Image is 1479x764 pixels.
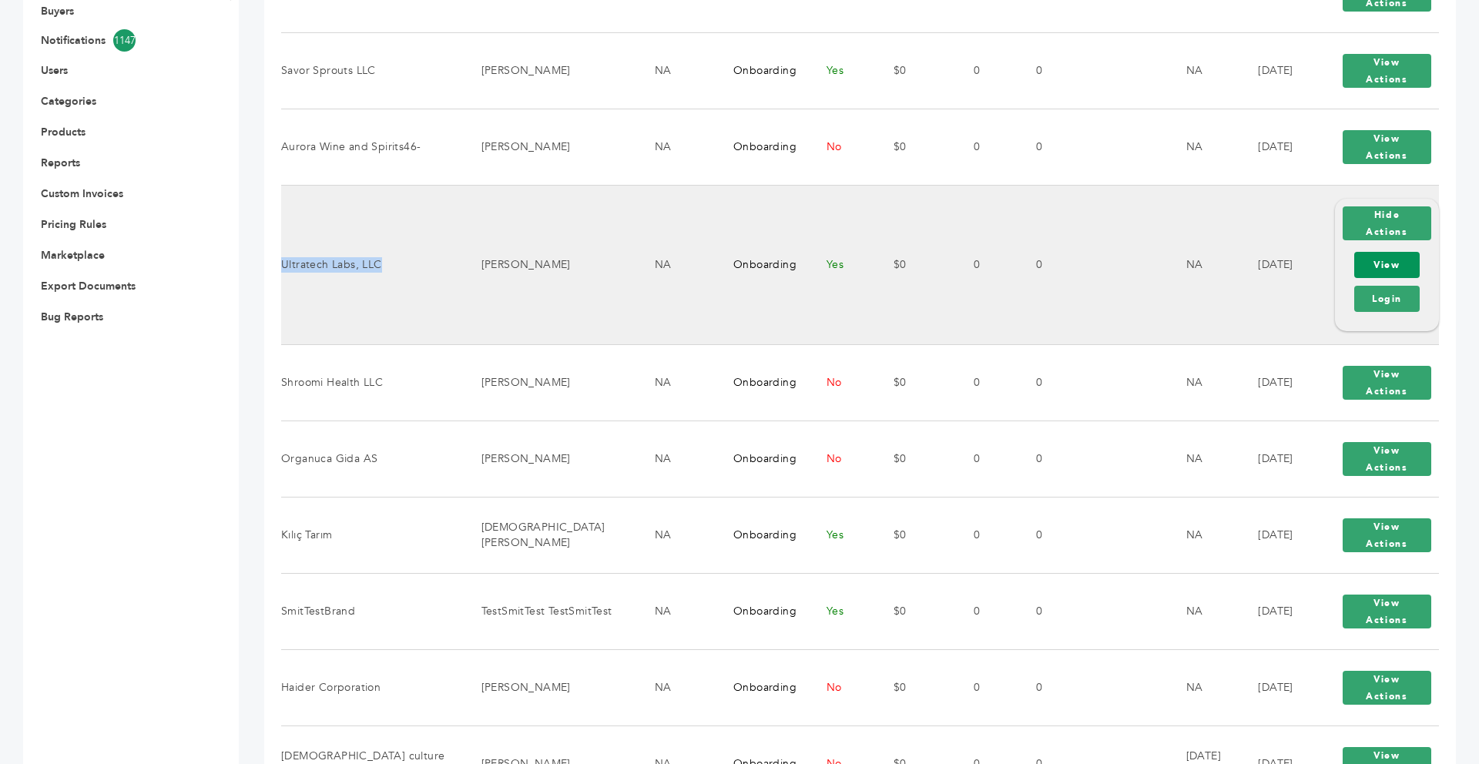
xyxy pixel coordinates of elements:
td: 0 [954,344,1017,421]
td: Aurora Wine and Spirits46- [281,109,462,185]
a: Products [41,125,86,139]
td: 0 [1017,109,1091,185]
td: NA [1167,32,1239,109]
td: $0 [874,109,954,185]
td: NA [636,344,714,421]
td: $0 [874,344,954,421]
button: View Actions [1343,595,1431,628]
td: SmitTestBrand [281,573,462,649]
td: 0 [954,573,1017,649]
td: Yes [807,185,874,344]
a: Reports [41,156,80,170]
a: Users [41,63,68,78]
td: Shroomi Health LLC [281,344,462,421]
td: Onboarding [714,497,807,573]
td: NA [636,573,714,649]
td: NA [1167,649,1239,725]
td: [PERSON_NAME] [462,185,636,344]
td: $0 [874,573,954,649]
td: Onboarding [714,649,807,725]
td: NA [1167,185,1239,344]
td: 0 [954,421,1017,497]
td: [DATE] [1239,421,1315,497]
button: View Actions [1343,130,1431,164]
td: 0 [954,109,1017,185]
td: No [807,344,874,421]
td: 0 [1017,573,1091,649]
a: View [1354,252,1420,278]
button: View Actions [1343,671,1431,705]
td: Onboarding [714,109,807,185]
td: [DATE] [1239,649,1315,725]
td: [PERSON_NAME] [462,344,636,421]
td: NA [636,32,714,109]
td: 0 [1017,185,1091,344]
td: Kılıç Tarım [281,497,462,573]
td: NA [1167,109,1239,185]
td: NA [1167,497,1239,573]
td: Onboarding [714,344,807,421]
td: $0 [874,497,954,573]
a: Marketplace [41,248,105,263]
td: 0 [1017,421,1091,497]
span: 1147 [113,29,136,52]
a: Bug Reports [41,310,103,324]
td: NA [636,649,714,725]
td: Onboarding [714,185,807,344]
a: Custom Invoices [41,186,123,201]
td: Onboarding [714,421,807,497]
td: [DATE] [1239,185,1315,344]
td: NA [1167,421,1239,497]
td: [DATE] [1239,32,1315,109]
td: Savor Sprouts LLC [281,32,462,109]
td: [DATE] [1239,344,1315,421]
td: [PERSON_NAME] [462,649,636,725]
td: [DATE] [1239,497,1315,573]
td: Yes [807,497,874,573]
td: [PERSON_NAME] [462,32,636,109]
td: NA [1167,573,1239,649]
td: TestSmitTest TestSmitTest [462,573,636,649]
td: $0 [874,421,954,497]
button: Hide Actions [1343,206,1431,240]
td: No [807,649,874,725]
td: 0 [1017,649,1091,725]
td: 0 [954,32,1017,109]
td: NA [636,421,714,497]
td: Organuca Gida AS [281,421,462,497]
td: $0 [874,649,954,725]
td: 0 [954,185,1017,344]
a: Export Documents [41,279,136,293]
a: Login [1354,286,1420,312]
button: View Actions [1343,442,1431,476]
td: [DEMOGRAPHIC_DATA][PERSON_NAME] [462,497,636,573]
td: [DATE] [1239,109,1315,185]
td: 0 [954,497,1017,573]
button: View Actions [1343,518,1431,552]
a: Categories [41,94,96,109]
td: [DATE] [1239,573,1315,649]
a: Buyers [41,4,74,18]
td: NA [1167,344,1239,421]
a: Pricing Rules [41,217,106,232]
td: [PERSON_NAME] [462,109,636,185]
td: 0 [1017,32,1091,109]
td: No [807,109,874,185]
td: 0 [1017,344,1091,421]
button: View Actions [1343,366,1431,400]
td: 0 [1017,497,1091,573]
td: Haider Corporation [281,649,462,725]
td: Onboarding [714,573,807,649]
td: Onboarding [714,32,807,109]
td: 0 [954,649,1017,725]
td: No [807,421,874,497]
td: NA [636,109,714,185]
td: Yes [807,573,874,649]
td: NA [636,185,714,344]
td: Ultratech Labs, LLC [281,185,462,344]
td: NA [636,497,714,573]
td: Yes [807,32,874,109]
button: View Actions [1343,54,1431,88]
a: Notifications1147 [41,29,198,52]
td: $0 [874,32,954,109]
